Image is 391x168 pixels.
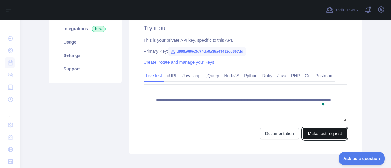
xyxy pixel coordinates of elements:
[204,71,221,80] a: jQuery
[144,71,164,80] a: Live test
[180,71,204,80] a: Javascript
[56,22,114,35] a: Integrations New
[5,20,15,32] div: ...
[56,49,114,62] a: Settings
[275,71,289,80] a: Java
[313,71,335,80] a: Postman
[289,71,302,80] a: PHP
[339,152,385,165] iframe: Toggle Customer Support
[260,128,299,139] a: Documentation
[144,48,347,54] div: Primary Key:
[221,71,242,80] a: NodeJS
[303,128,347,139] button: Make test request
[144,60,214,65] a: Create, rotate and manage your keys
[5,106,15,118] div: ...
[168,47,246,56] span: d968a695e3d74db0a35a43412ed697dd
[144,37,347,43] div: This is your private API key, specific to this API.
[164,71,180,80] a: cURL
[334,6,358,13] span: Invite users
[242,71,260,80] a: Python
[302,71,313,80] a: Go
[56,35,114,49] a: Usage
[325,5,359,15] button: Invite users
[56,62,114,76] a: Support
[260,71,275,80] a: Ruby
[144,24,347,32] h2: Try it out
[144,84,347,121] textarea: To enrich screen reader interactions, please activate Accessibility in Grammarly extension settings
[92,26,106,32] span: New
